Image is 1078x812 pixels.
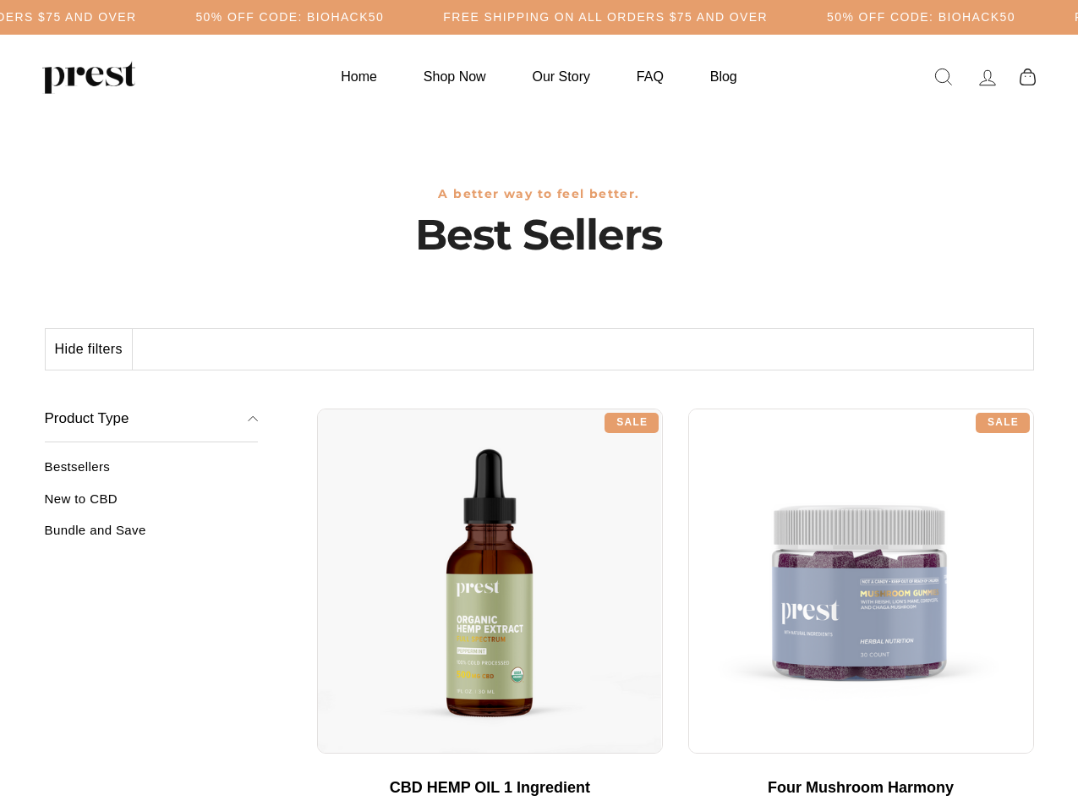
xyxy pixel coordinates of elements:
[45,491,259,519] a: New to CBD
[689,60,758,93] a: Blog
[402,60,507,93] a: Shop Now
[616,60,685,93] a: FAQ
[705,779,1017,798] div: Four Mushroom Harmony
[320,60,758,93] ul: Primary
[512,60,611,93] a: Our Story
[976,413,1030,433] div: Sale
[605,413,659,433] div: Sale
[45,187,1034,201] h3: A better way to feel better.
[195,10,384,25] h5: 50% OFF CODE: BIOHACK50
[45,459,259,487] a: Bestsellers
[45,396,259,443] button: Product Type
[827,10,1015,25] h5: 50% OFF CODE: BIOHACK50
[46,329,133,370] button: Hide filters
[443,10,768,25] h5: Free Shipping on all orders $75 and over
[334,779,646,798] div: CBD HEMP OIL 1 Ingredient
[45,523,259,551] a: Bundle and Save
[42,60,135,94] img: PREST ORGANICS
[320,60,398,93] a: Home
[45,210,1034,261] h1: Best Sellers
